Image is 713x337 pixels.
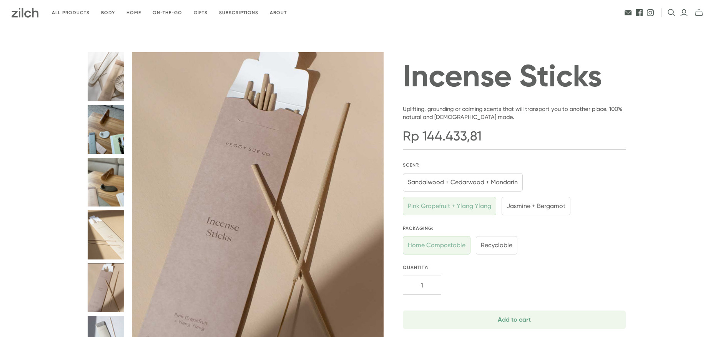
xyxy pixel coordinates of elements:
button: Incense Sticks thumbnail [88,210,125,259]
span: Scent: [403,162,626,168]
div: Uplifting, grounding or calming scents that will transport you to another place. 100% natural and... [403,105,626,121]
button: mini-cart-toggle [693,8,705,17]
a: Subscriptions [213,4,264,22]
a: Gifts [188,4,213,22]
a: About [264,4,293,22]
a: All products [46,4,95,22]
button: Incense Sticks thumbnail [88,105,125,154]
button: Incense Sticks thumbnail [88,263,125,312]
h1: Incense Sticks [403,59,626,93]
button: Incense Sticks thumbnail [88,52,125,101]
label: Quantity: [403,264,626,271]
button: Open search [668,9,675,17]
a: Login [680,8,688,17]
span: Rp 144.433,81 [403,127,482,145]
button: Incense Sticks thumbnail [88,158,125,206]
a: Home [121,4,147,22]
span: Packaging: [403,225,626,232]
button: Add to cart [403,311,626,329]
a: Body [95,4,121,22]
a: On-the-go [147,4,188,22]
img: Zilch has done the hard yards and handpicked the best ethical and sustainable products for you an... [12,8,38,18]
